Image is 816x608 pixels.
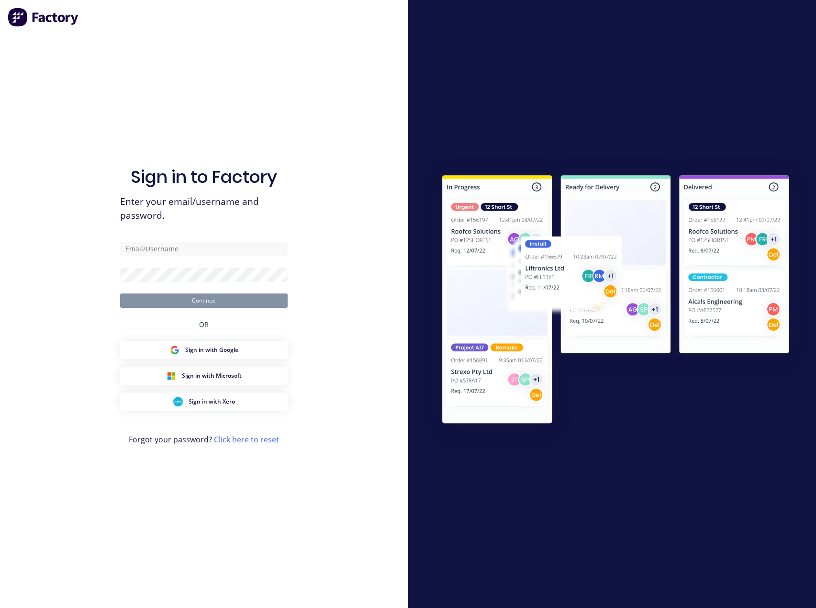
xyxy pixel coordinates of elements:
[8,8,79,27] img: Factory
[120,341,288,359] button: Google Sign inSign in with Google
[120,393,288,411] button: Xero Sign inSign in with Xero
[120,293,288,308] button: Continue
[120,195,288,223] span: Enter your email/username and password.
[199,308,209,341] div: OR
[129,434,279,445] span: Forgot your password?
[167,371,176,381] img: Microsoft Sign in
[182,372,242,380] span: Sign in with Microsoft
[120,242,288,256] input: Email/Username
[421,156,810,446] img: Sign in
[185,346,238,354] span: Sign in with Google
[131,167,277,187] h1: Sign in to Factory
[173,397,183,406] img: Xero Sign in
[214,434,279,445] a: Click here to reset
[120,367,288,385] button: Microsoft Sign inSign in with Microsoft
[170,345,179,355] img: Google Sign in
[189,397,235,406] span: Sign in with Xero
